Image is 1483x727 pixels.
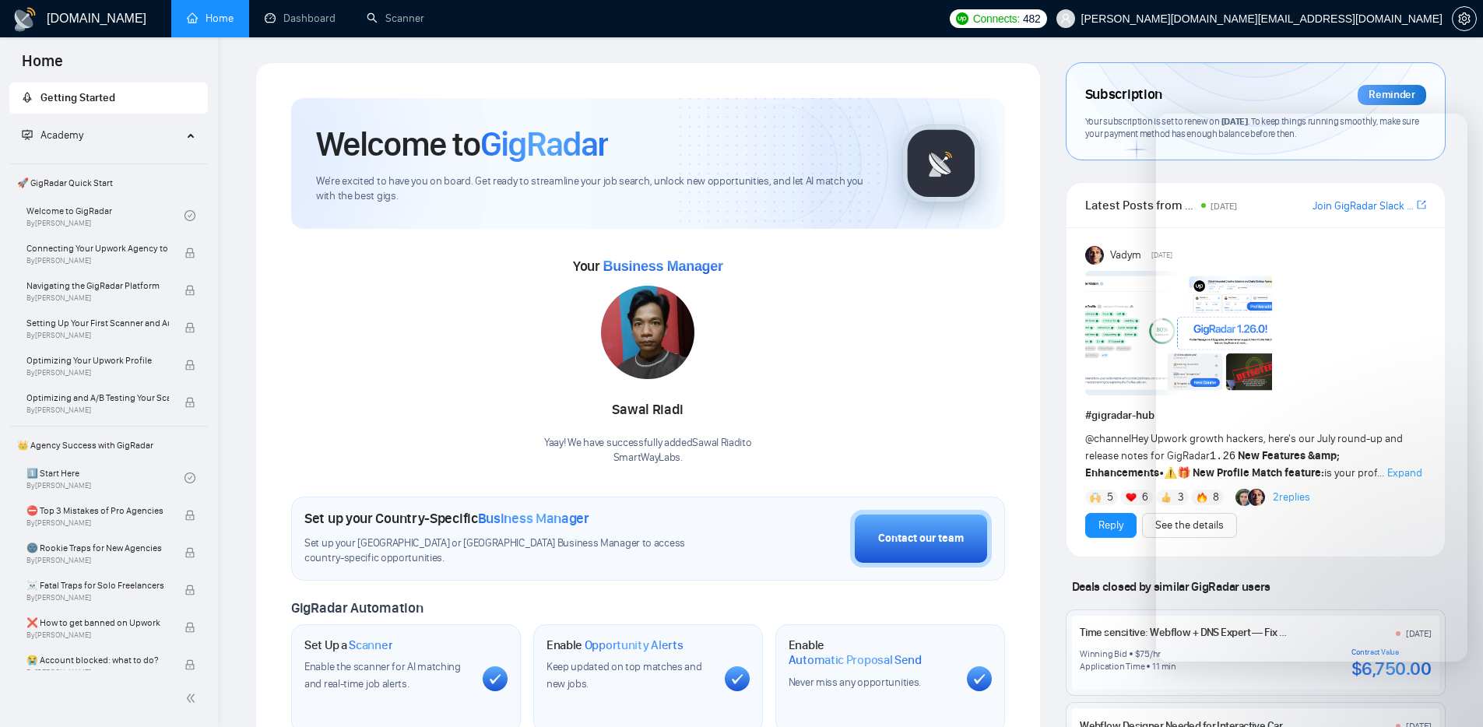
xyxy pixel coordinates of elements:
[878,530,964,547] div: Contact our team
[480,123,608,165] span: GigRadar
[185,690,201,706] span: double-left
[26,198,184,233] a: Welcome to GigRadarBy[PERSON_NAME]
[26,668,169,677] span: By [PERSON_NAME]
[187,12,234,25] a: homeHome
[573,258,723,275] span: Your
[1430,674,1467,711] iframe: Intercom live chat
[544,397,752,423] div: Sawal Riadi
[9,50,76,83] span: Home
[26,556,169,565] span: By [PERSON_NAME]
[585,637,684,653] span: Opportunity Alerts
[184,472,195,483] span: check-circle
[316,123,608,165] h1: Welcome to
[1453,12,1476,25] span: setting
[1098,517,1123,534] a: Reply
[973,10,1020,27] span: Connects:
[316,174,877,204] span: We're excited to have you on board. Get ready to streamline your job search, unlock new opportuni...
[956,12,968,25] img: upwork-logo.png
[1085,115,1419,140] span: Your subscription is set to renew on . To keep things running smoothly, make sure your payment me...
[546,637,684,653] h1: Enable
[1155,517,1224,534] a: See the details
[1085,195,1197,215] span: Latest Posts from the GigRadar Community
[184,510,195,521] span: lock
[1085,432,1403,479] span: Hey Upwork growth hackers, here's our July round-up and release notes for GigRadar • is your prof...
[304,510,589,527] h1: Set up your Country-Specific
[184,622,195,633] span: lock
[1151,248,1172,262] span: [DATE]
[1085,246,1104,265] img: Vadym
[850,510,992,567] button: Contact our team
[349,637,392,653] span: Scanner
[26,630,169,640] span: By [PERSON_NAME]
[1080,660,1144,673] div: Application Time
[12,7,37,32] img: logo
[265,12,336,25] a: dashboardDashboard
[184,285,195,296] span: lock
[1152,660,1176,673] div: 11 min
[184,322,195,333] span: lock
[1142,513,1237,538] button: See the details
[26,331,169,340] span: By [PERSON_NAME]
[1060,13,1071,24] span: user
[184,585,195,595] span: lock
[40,128,83,142] span: Academy
[26,615,169,630] span: ❌ How to get banned on Upwork
[40,91,115,104] span: Getting Started
[367,12,424,25] a: searchScanner
[304,660,461,690] span: Enable the scanner for AI matching and real-time job alerts.
[26,461,184,495] a: 1️⃣ Start HereBy[PERSON_NAME]
[26,241,169,256] span: Connecting Your Upwork Agency to GigRadar
[1150,648,1161,660] div: /hr
[1085,513,1137,538] button: Reply
[1085,432,1131,445] span: @channel
[1358,85,1426,105] div: Reminder
[26,540,169,556] span: 🌚 Rookie Traps for New Agencies
[1107,490,1113,505] span: 5
[1135,648,1140,660] div: $
[1110,247,1141,264] span: Vadym
[1142,490,1148,505] span: 6
[26,390,169,406] span: Optimizing and A/B Testing Your Scanner for Better Results
[1452,12,1477,25] a: setting
[1085,271,1272,395] img: F09AC4U7ATU-image.png
[789,652,922,668] span: Automatic Proposal Send
[11,167,206,198] span: 🚀 GigRadar Quick Start
[789,676,921,689] span: Never miss any opportunities.
[184,547,195,558] span: lock
[291,599,423,616] span: GigRadar Automation
[26,503,169,518] span: ⛔ Top 3 Mistakes of Pro Agencies
[11,430,206,461] span: 👑 Agency Success with GigRadar
[1023,10,1040,27] span: 482
[184,360,195,371] span: lock
[1085,407,1426,424] h1: # gigradar-hub
[1126,492,1137,503] img: ❤️
[22,92,33,103] span: rocket
[1156,114,1467,662] iframe: Intercom live chat
[1140,648,1150,660] div: 75
[26,518,169,528] span: By [PERSON_NAME]
[544,451,752,465] p: SmartWayLabs .
[9,83,208,114] li: Getting Started
[26,368,169,378] span: By [PERSON_NAME]
[22,129,33,140] span: fund-projection-screen
[184,210,195,221] span: check-circle
[1066,573,1277,600] span: Deals closed by similar GigRadar users
[546,660,702,690] span: Keep updated on top matches and new jobs.
[1080,648,1126,660] div: Winning Bid
[1080,626,1422,639] a: Time sensitive: Webflow + DNS Expert — Fix Namecheap Domain Verification
[26,578,169,593] span: ☠️ Fatal Traps for Solo Freelancers
[26,593,169,602] span: By [PERSON_NAME]
[26,256,169,265] span: By [PERSON_NAME]
[1085,82,1162,108] span: Subscription
[26,652,169,668] span: 😭 Account blocked: what to do?
[478,510,589,527] span: Business Manager
[1090,492,1101,503] img: 🙌
[544,436,752,465] div: Yaay! We have successfully added Sawal Riadi to
[26,406,169,415] span: By [PERSON_NAME]
[184,248,195,258] span: lock
[601,286,694,379] img: 1699265967047-IMG-20231101-WA0009.jpg
[26,278,169,293] span: Navigating the GigRadar Platform
[603,258,722,274] span: Business Manager
[22,128,83,142] span: Academy
[184,397,195,408] span: lock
